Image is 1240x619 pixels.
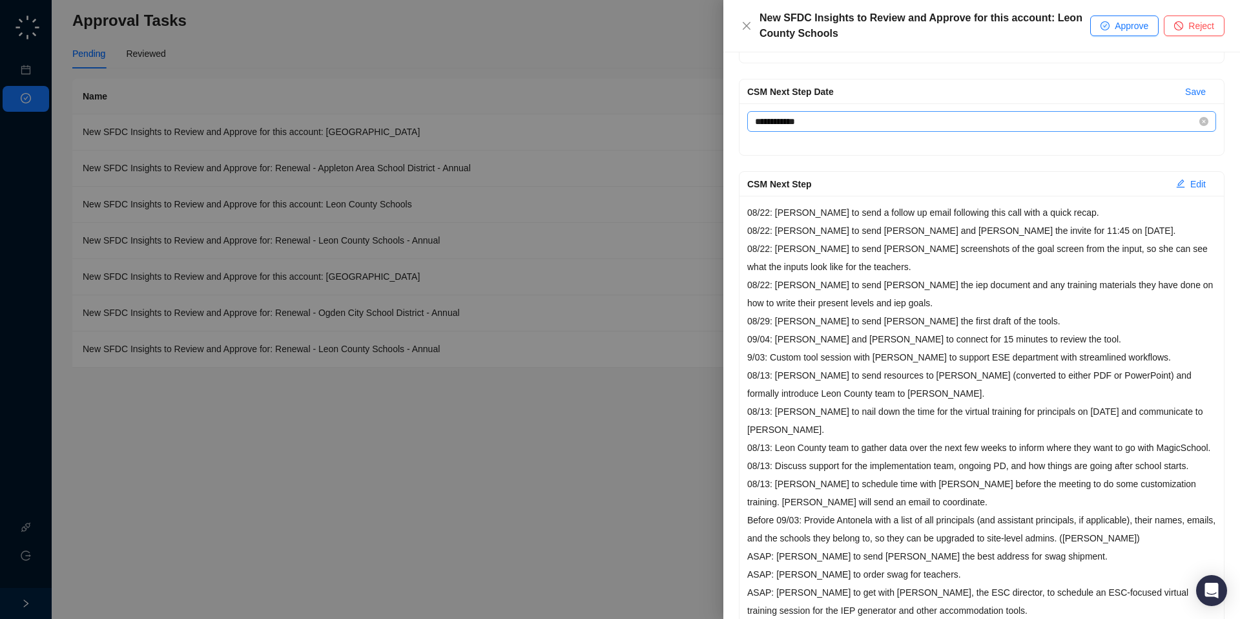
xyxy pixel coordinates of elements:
[1100,21,1110,30] span: check-circle
[1090,16,1159,36] button: Approve
[1175,81,1216,102] button: Save
[1176,179,1185,188] span: edit
[1174,21,1183,30] span: stop
[755,114,1197,129] input: CSM Next Step Date
[1166,174,1216,194] button: Edit
[1164,16,1224,36] button: Reject
[1196,575,1227,606] div: Open Intercom Messenger
[747,348,1216,457] p: 9/03: Custom tool session with [PERSON_NAME] to support ESE department with streamlined workflows...
[739,18,754,34] button: Close
[1190,177,1206,191] span: Edit
[1199,117,1208,126] span: close-circle
[1188,19,1214,33] span: Reject
[747,85,1175,99] div: CSM Next Step Date
[1185,85,1206,99] span: Save
[747,177,1166,191] div: CSM Next Step
[741,21,752,31] span: close
[747,204,1216,348] p: 08/22: [PERSON_NAME] to send a follow up email following this call with a quick recap. 08/22: [PE...
[1115,19,1148,33] span: Approve
[759,10,1090,41] div: New SFDC Insights to Review and Approve for this account: Leon County Schools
